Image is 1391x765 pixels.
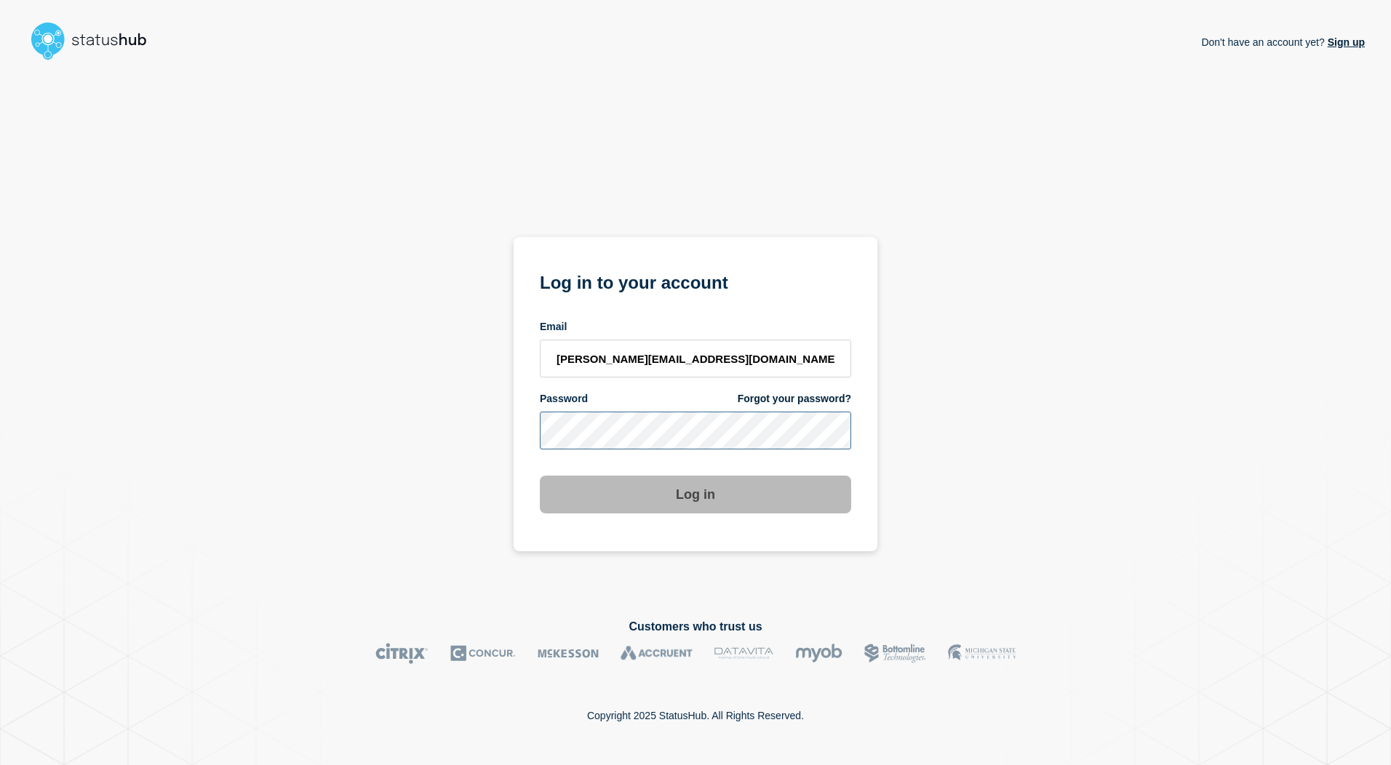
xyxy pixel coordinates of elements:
h2: Customers who trust us [26,620,1365,633]
img: Accruent logo [621,643,693,664]
span: Password [540,392,588,406]
img: Citrix logo [375,643,429,664]
input: email input [540,340,851,377]
span: Email [540,320,567,334]
a: Sign up [1325,36,1365,48]
img: DataVita logo [714,643,773,664]
button: Log in [540,476,851,513]
img: myob logo [795,643,842,664]
img: StatusHub logo [26,17,164,64]
img: Concur logo [450,643,516,664]
img: Bottomline logo [864,643,926,664]
h1: Log in to your account [540,268,851,295]
p: Don't have an account yet? [1201,25,1365,60]
img: McKesson logo [538,643,599,664]
input: password input [540,412,851,449]
img: MSU logo [948,643,1016,664]
a: Forgot your password? [738,392,851,406]
p: Copyright 2025 StatusHub. All Rights Reserved. [587,710,804,721]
